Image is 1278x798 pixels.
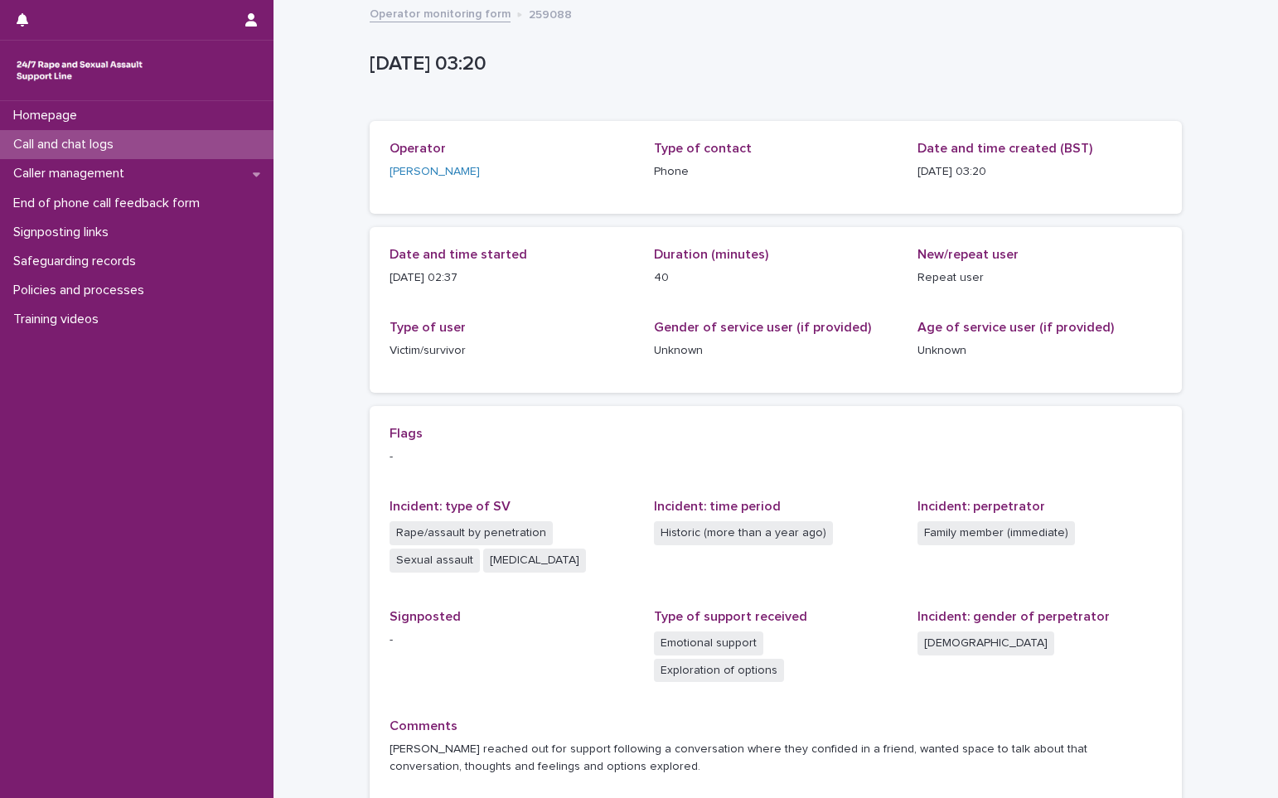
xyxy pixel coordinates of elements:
[390,549,480,573] span: Sexual assault
[917,321,1114,334] span: Age of service user (if provided)
[917,248,1019,261] span: New/repeat user
[654,610,807,623] span: Type of support received
[654,142,752,155] span: Type of contact
[13,54,146,87] img: rhQMoQhaT3yELyF149Cw
[917,342,1162,360] p: Unknown
[654,500,781,513] span: Incident: time period
[370,52,1175,76] p: [DATE] 03:20
[390,631,634,649] p: -
[390,321,466,334] span: Type of user
[7,283,157,298] p: Policies and processes
[483,549,586,573] span: [MEDICAL_DATA]
[7,254,149,269] p: Safeguarding records
[390,248,527,261] span: Date and time started
[654,521,833,545] span: Historic (more than a year ago)
[529,4,572,22] p: 259088
[7,225,122,240] p: Signposting links
[390,741,1162,776] p: [PERSON_NAME] reached out for support following a conversation where they confided in a friend, w...
[390,342,634,360] p: Victim/survivor
[654,269,898,287] p: 40
[917,163,1162,181] p: [DATE] 03:20
[7,166,138,181] p: Caller management
[390,142,446,155] span: Operator
[7,312,112,327] p: Training videos
[390,427,423,440] span: Flags
[390,500,511,513] span: Incident: type of SV
[917,269,1162,287] p: Repeat user
[654,342,898,360] p: Unknown
[654,163,898,181] p: Phone
[654,659,784,683] span: Exploration of options
[7,137,127,152] p: Call and chat logs
[7,196,213,211] p: End of phone call feedback form
[917,610,1110,623] span: Incident: gender of perpetrator
[370,3,511,22] a: Operator monitoring form
[917,142,1092,155] span: Date and time created (BST)
[917,521,1075,545] span: Family member (immediate)
[7,108,90,123] p: Homepage
[390,610,461,623] span: Signposted
[390,163,480,181] a: [PERSON_NAME]
[654,248,768,261] span: Duration (minutes)
[390,521,553,545] span: Rape/assault by penetration
[390,448,1162,466] p: -
[917,631,1054,655] span: [DEMOGRAPHIC_DATA]
[654,321,871,334] span: Gender of service user (if provided)
[654,631,763,655] span: Emotional support
[390,269,634,287] p: [DATE] 02:37
[917,500,1045,513] span: Incident: perpetrator
[390,719,457,733] span: Comments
